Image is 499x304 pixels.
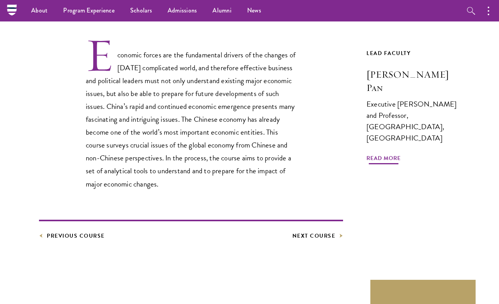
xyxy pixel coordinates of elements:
a: Lead Faculty [PERSON_NAME] Pan Executive [PERSON_NAME] and Professor, [GEOGRAPHIC_DATA], [GEOGRAP... [366,48,460,158]
h3: [PERSON_NAME] Pan [366,68,460,94]
div: Executive [PERSON_NAME] and Professor, [GEOGRAPHIC_DATA], [GEOGRAPHIC_DATA] [366,98,460,144]
a: Next Course [292,231,343,241]
div: Lead Faculty [366,48,460,58]
p: Economic forces are the fundamental drivers of the changes of [DATE] complicated world, and there... [86,37,296,190]
a: Previous Course [39,231,105,241]
span: Read More [366,153,401,165]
